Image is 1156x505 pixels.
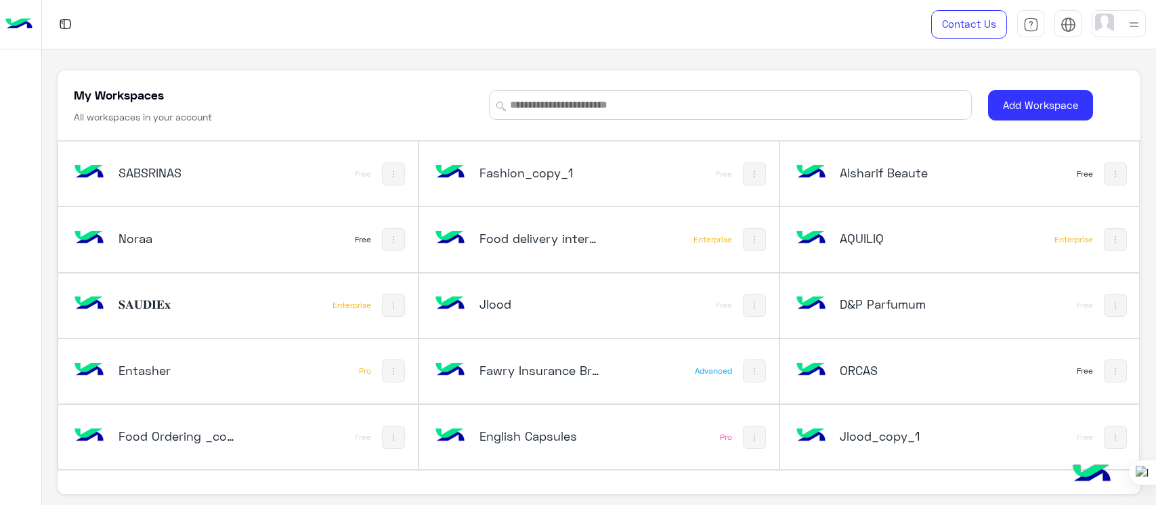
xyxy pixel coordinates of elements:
[1095,14,1114,32] img: userImage
[840,230,960,246] h5: AQUILIQ
[1077,169,1093,179] div: Free
[792,286,829,322] img: bot image
[931,10,1007,39] a: Contact Us
[355,169,371,179] div: Free
[57,16,74,32] img: tab
[119,164,239,181] h5: SABSRINAS
[359,366,371,376] div: Pro
[1077,366,1093,376] div: Free
[119,296,239,312] h5: 𝐒𝐀𝐔𝐃𝐈𝐄𝐱
[479,296,600,312] h5: Jlood
[840,362,960,378] h5: ORCAS
[432,286,469,322] img: 146205905242462
[119,230,239,246] h5: Noraa
[1023,17,1039,32] img: tab
[792,418,829,454] img: bot image
[1054,234,1093,245] div: Enterprise
[792,220,829,257] img: bot image
[716,300,732,311] div: Free
[432,220,469,257] img: bot image
[119,362,239,378] h5: Entasher
[720,432,732,443] div: Pro
[479,362,600,378] h5: Fawry Insurance Brokerage`s
[432,352,469,389] img: bot image
[1077,300,1093,311] div: Free
[479,164,600,181] h5: Fashion_copy_1
[792,154,829,191] img: bot image
[1068,451,1115,498] img: hulul-logo.png
[71,352,108,389] img: bot image
[1077,432,1093,443] div: Free
[988,90,1093,120] button: Add Workspace
[1126,16,1142,33] img: profile
[716,169,732,179] div: Free
[792,352,829,389] img: bot image
[74,87,164,103] h5: My Workspaces
[355,432,371,443] div: Free
[71,418,108,454] img: bot image
[432,418,469,454] img: bot image
[479,230,600,246] h5: Food delivery interaction
[119,428,239,444] h5: Food Ordering _copy_1
[71,154,108,191] img: bot image
[5,10,33,39] img: Logo
[71,286,108,322] img: bot image
[333,300,371,311] div: Enterprise
[693,234,732,245] div: Enterprise
[1017,10,1044,39] a: tab
[840,296,960,312] h5: D&P Parfumum
[1061,17,1076,32] img: tab
[695,366,732,376] div: Advanced
[71,220,108,257] img: 111445085349129
[355,234,371,245] div: Free
[432,154,469,191] img: 106211162022774
[479,428,600,444] h5: English Capsules
[840,164,960,181] h5: Alsharif Beaute
[74,110,212,124] h6: All workspaces in your account
[840,428,960,444] h5: Jlood_copy_1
